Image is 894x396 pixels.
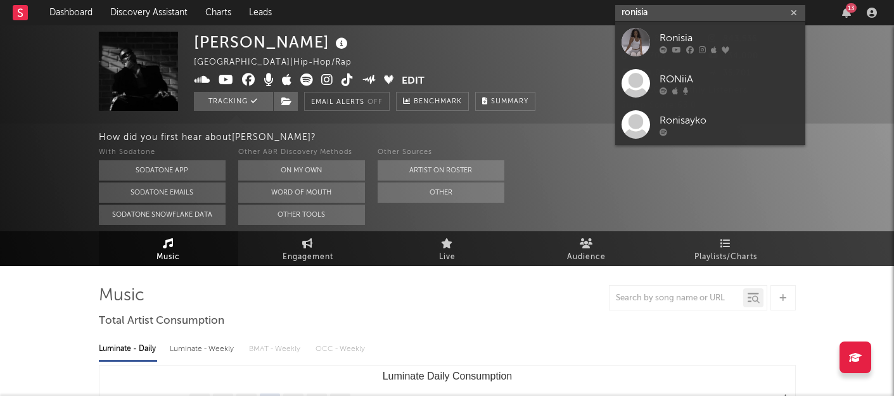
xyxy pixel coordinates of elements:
input: Search by song name or URL [610,293,743,303]
a: Music [99,231,238,266]
div: Luminate - Weekly [170,338,236,360]
button: Email AlertsOff [304,92,390,111]
div: Ronisayko [660,113,799,128]
button: Sodatone Emails [99,182,226,203]
text: Luminate Daily Consumption [382,371,512,381]
a: Audience [517,231,656,266]
div: With Sodatone [99,145,226,160]
button: Artist on Roster [378,160,504,181]
a: Ronisayko [615,104,805,145]
span: Engagement [283,250,333,265]
button: 13 [842,8,851,18]
span: Music [156,250,180,265]
div: [PERSON_NAME] [194,32,351,53]
span: Benchmark [414,94,462,110]
a: Engagement [238,231,378,266]
button: On My Own [238,160,365,181]
button: Sodatone Snowflake Data [99,205,226,225]
button: Word Of Mouth [238,182,365,203]
a: Ronisia [615,22,805,63]
em: Off [367,99,383,106]
div: Other Sources [378,145,504,160]
span: Live [439,250,456,265]
div: Other A&R Discovery Methods [238,145,365,160]
div: Ronisia [660,30,799,46]
a: Playlists/Charts [656,231,796,266]
span: Playlists/Charts [694,250,757,265]
button: Summary [475,92,535,111]
span: Audience [567,250,606,265]
div: 13 [846,3,857,13]
a: RONiiA [615,63,805,104]
button: Other Tools [238,205,365,225]
button: Edit [402,73,425,89]
span: Total Artist Consumption [99,314,224,329]
div: [GEOGRAPHIC_DATA] | Hip-Hop/Rap [194,55,366,70]
button: Other [378,182,504,203]
div: Luminate - Daily [99,338,157,360]
a: Benchmark [396,92,469,111]
a: Live [378,231,517,266]
button: Sodatone App [99,160,226,181]
span: Summary [491,98,528,105]
button: Tracking [194,92,273,111]
div: RONiiA [660,72,799,87]
input: Search for artists [615,5,805,21]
